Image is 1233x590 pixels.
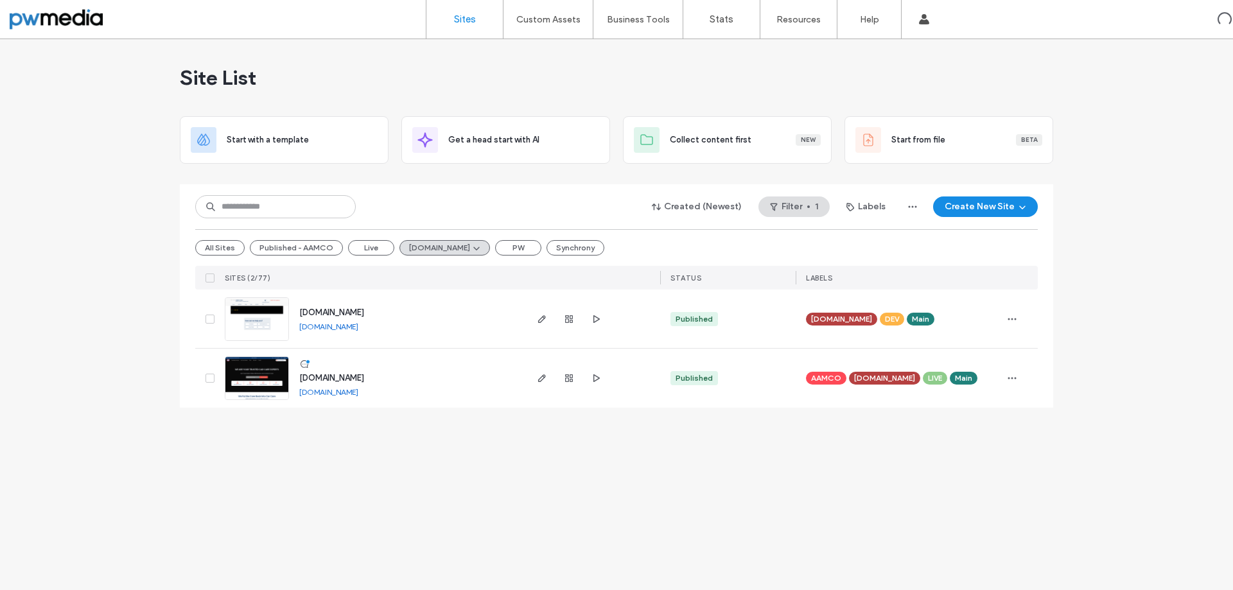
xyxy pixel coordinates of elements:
span: LABELS [806,273,832,282]
span: Start with a template [227,134,309,146]
span: LIVE [928,372,942,384]
span: STATUS [670,273,701,282]
div: Beta [1016,134,1042,146]
a: [DOMAIN_NAME] [299,308,364,317]
span: SITES (2/77) [225,273,270,282]
span: Main [955,372,972,384]
label: Help [860,14,879,25]
a: [DOMAIN_NAME] [299,373,364,383]
span: Site List [180,65,256,91]
div: Collect content firstNew [623,116,832,164]
div: Start from fileBeta [844,116,1053,164]
button: Labels [835,196,897,217]
span: Start from file [891,134,945,146]
span: [DOMAIN_NAME] [811,313,872,325]
span: Main [912,313,929,325]
div: Start with a template [180,116,389,164]
label: Custom Assets [516,14,581,25]
button: Created (Newest) [641,196,753,217]
div: Get a head start with AI [401,116,610,164]
a: [DOMAIN_NAME] [299,322,358,331]
button: Filter1 [758,196,830,217]
button: Published - AAMCO [250,240,343,256]
span: AAMCO [811,372,841,384]
label: Sites [454,13,476,25]
div: New [796,134,821,146]
button: Synchrony [547,240,604,256]
button: [DOMAIN_NAME] [399,240,490,256]
span: Collect content first [670,134,751,146]
span: DEV [885,313,899,325]
label: Stats [710,13,733,25]
button: Live [348,240,394,256]
span: [DOMAIN_NAME] [854,372,915,384]
button: PW [495,240,541,256]
button: Create New Site [933,196,1038,217]
div: Published [676,313,713,325]
span: Get a head start with AI [448,134,539,146]
a: [DOMAIN_NAME] [299,387,358,397]
label: Resources [776,14,821,25]
button: All Sites [195,240,245,256]
label: Business Tools [607,14,670,25]
div: Published [676,372,713,384]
